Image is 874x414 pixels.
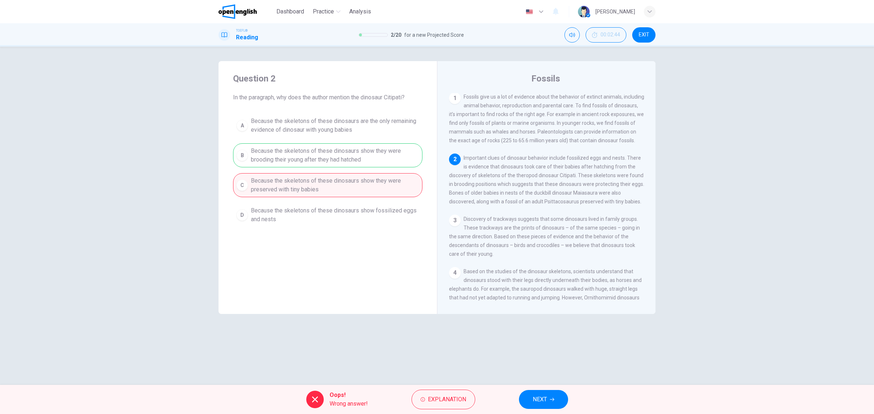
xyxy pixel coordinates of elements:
[578,6,590,17] img: Profile picture
[601,32,620,38] span: 00:02:44
[531,73,560,84] h4: Fossils
[219,4,273,19] a: OpenEnglish logo
[449,94,644,143] span: Fossils give us a lot of evidence about the behavior of extinct animals, including animal behavio...
[330,391,368,399] span: Oops!
[313,7,334,16] span: Practice
[236,33,258,42] h1: Reading
[525,9,534,15] img: en
[564,27,580,43] div: Mute
[330,399,368,408] span: Wrong answer!
[639,32,649,38] span: EXIT
[449,155,644,204] span: Important clues of dinosaur behavior include fossilized eggs and nests. There is evidence that di...
[428,394,466,405] span: Explanation
[412,390,475,409] button: Explanation
[632,27,655,43] button: EXIT
[533,394,547,405] span: NEXT
[346,5,374,18] button: Analysis
[236,28,248,33] span: TOEFL®
[404,31,464,39] span: for a new Projected Score
[449,268,642,335] span: Based on the studies of the dinosaur skeletons, scientists understand that dinosaurs stood with t...
[233,73,422,84] h4: Question 2
[233,93,422,102] span: In the paragraph, why does the author mention the dinosaur Citipati?
[276,7,304,16] span: Dashboard
[349,7,371,16] span: Analysis
[273,5,307,18] button: Dashboard
[586,27,626,43] div: Hide
[449,215,461,226] div: 3
[449,92,461,104] div: 1
[449,154,461,165] div: 2
[519,390,568,409] button: NEXT
[449,267,461,279] div: 4
[219,4,257,19] img: OpenEnglish logo
[310,5,343,18] button: Practice
[595,7,635,16] div: [PERSON_NAME]
[391,31,401,39] span: 2 / 20
[449,216,640,257] span: Discovery of trackways suggests that some dinosaurs lived in family groups. These trackways are t...
[586,27,626,43] button: 00:02:44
